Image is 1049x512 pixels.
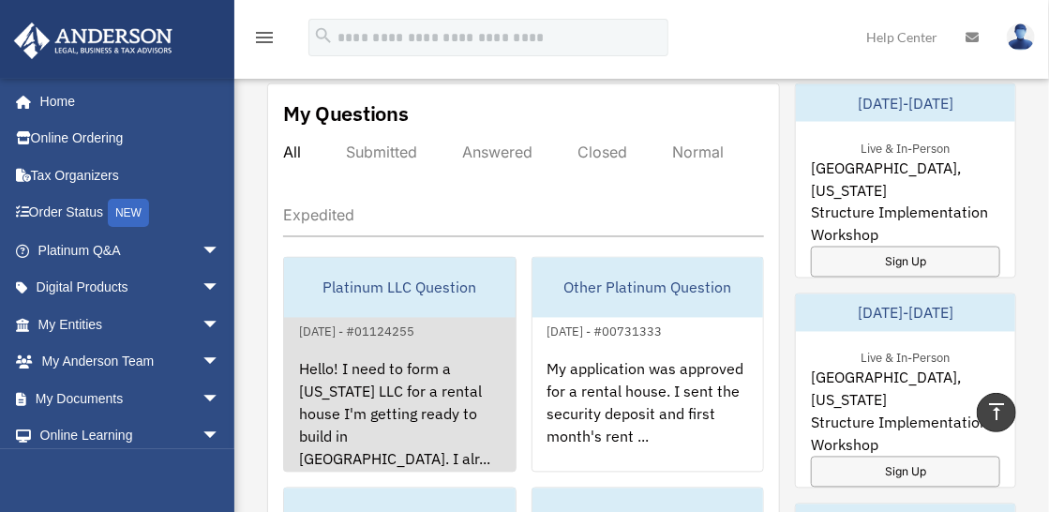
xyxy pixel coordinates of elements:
[811,157,1000,202] span: [GEOGRAPHIC_DATA], [US_STATE]
[796,294,1015,332] div: [DATE]-[DATE]
[13,380,248,417] a: My Documentsarrow_drop_down
[13,269,248,307] a: Digital Productsarrow_drop_down
[13,232,248,269] a: Platinum Q&Aarrow_drop_down
[8,23,178,59] img: Anderson Advisors Platinum Portal
[283,206,354,225] div: Expedited
[13,157,248,194] a: Tax Organizers
[847,137,966,157] div: Live & In-Person
[202,306,239,344] span: arrow_drop_down
[532,258,764,318] div: Other Platinum Question
[283,257,517,473] a: Platinum LLC Question[DATE] - #01124255Hello! I need to form a [US_STATE] LLC for a rental house ...
[847,347,966,367] div: Live & In-Person
[532,343,764,489] div: My application was approved for a rental house. I sent the security deposit and first month's ren...
[1007,23,1035,51] img: User Pic
[284,343,516,489] div: Hello! I need to form a [US_STATE] LLC for a rental house I'm getting ready to build in [GEOGRAPH...
[202,380,239,418] span: arrow_drop_down
[202,232,239,270] span: arrow_drop_down
[283,143,301,161] div: All
[202,269,239,308] span: arrow_drop_down
[811,247,1000,278] a: Sign Up
[13,343,248,381] a: My Anderson Teamarrow_drop_down
[13,120,248,158] a: Online Ordering
[532,257,765,473] a: Other Platinum Question[DATE] - #00731333My application was approved for a rental house. I sent t...
[13,83,239,120] a: Home
[796,84,1015,122] div: [DATE]-[DATE]
[284,258,516,318] div: Platinum LLC Question
[313,25,334,46] i: search
[532,321,678,340] div: [DATE] - #00731333
[977,393,1016,432] a: vertical_align_top
[283,99,409,128] div: My Questions
[811,457,1000,488] a: Sign Up
[13,194,248,233] a: Order StatusNEW
[108,199,149,227] div: NEW
[811,202,1000,247] span: Structure Implementation Workshop
[811,367,1000,412] span: [GEOGRAPHIC_DATA], [US_STATE]
[577,143,627,161] div: Closed
[13,306,248,343] a: My Entitiesarrow_drop_down
[253,26,276,49] i: menu
[672,143,724,161] div: Normal
[253,33,276,49] a: menu
[985,400,1008,423] i: vertical_align_top
[13,417,248,455] a: Online Learningarrow_drop_down
[462,143,532,161] div: Answered
[811,412,1000,457] span: Structure Implementation Workshop
[202,343,239,382] span: arrow_drop_down
[284,321,429,340] div: [DATE] - #01124255
[202,417,239,456] span: arrow_drop_down
[346,143,417,161] div: Submitted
